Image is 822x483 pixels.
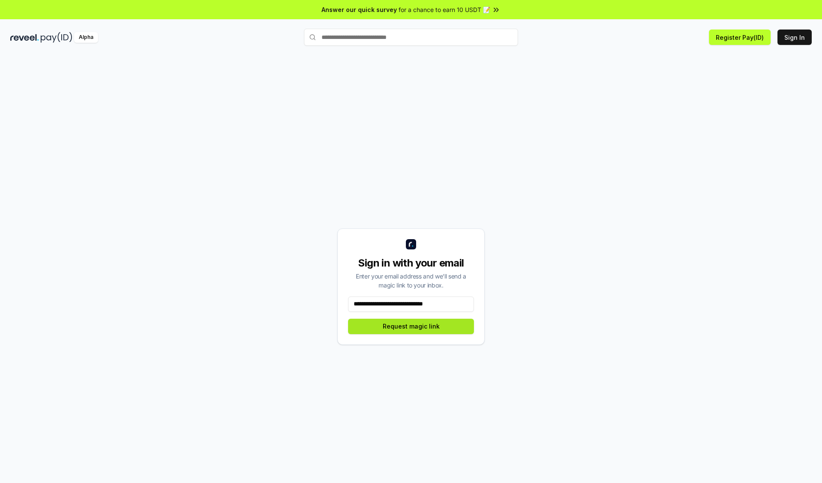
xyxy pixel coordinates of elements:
div: Sign in with your email [348,256,474,270]
img: reveel_dark [10,32,39,43]
img: pay_id [41,32,72,43]
button: Request magic link [348,319,474,334]
span: for a chance to earn 10 USDT 📝 [399,5,490,14]
button: Sign In [777,30,812,45]
span: Answer our quick survey [322,5,397,14]
div: Enter your email address and we’ll send a magic link to your inbox. [348,272,474,290]
button: Register Pay(ID) [709,30,771,45]
div: Alpha [74,32,98,43]
img: logo_small [406,239,416,249]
